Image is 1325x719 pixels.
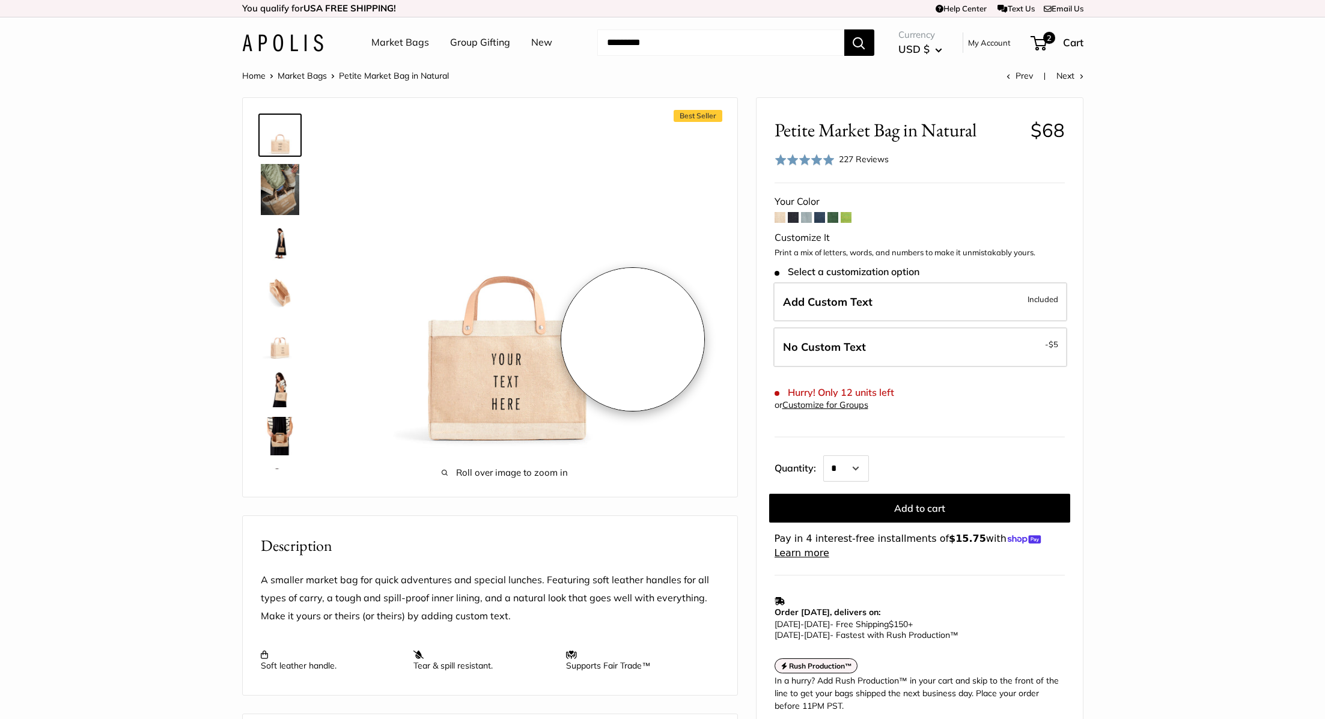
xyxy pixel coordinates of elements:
[936,4,987,13] a: Help Center
[261,571,719,625] p: A smaller market bag for quick adventures and special lunches. Featuring soft leather handles for...
[258,162,302,217] a: Petite Market Bag in Natural
[898,43,930,55] span: USD $
[898,26,942,43] span: Currency
[844,29,874,56] button: Search
[775,619,800,630] span: [DATE]
[773,327,1067,367] label: Leave Blank
[782,399,868,410] a: Customize for Groups
[775,229,1065,247] div: Customize It
[261,649,401,671] p: Soft leather handle.
[261,417,299,455] img: Petite Market Bag in Natural
[1031,118,1065,142] span: $68
[258,270,302,314] a: description_Spacious inner area with room for everything.
[339,116,671,447] img: Petite Market Bag in Natural
[1056,70,1083,81] a: Next
[261,321,299,359] img: Petite Market Bag in Natural
[775,619,1059,640] p: - Free Shipping +
[450,34,510,52] a: Group Gifting
[242,70,266,81] a: Home
[258,366,302,410] a: Petite Market Bag in Natural
[968,35,1011,50] a: My Account
[775,607,880,617] strong: Order [DATE], delivers on:
[775,630,800,640] span: [DATE]
[773,282,1067,322] label: Add Custom Text
[597,29,844,56] input: Search...
[775,630,958,640] span: - Fastest with Rush Production™
[804,619,830,630] span: [DATE]
[998,4,1034,13] a: Text Us
[898,40,942,59] button: USD $
[278,70,327,81] a: Market Bags
[800,630,804,640] span: -
[1063,36,1083,49] span: Cart
[804,630,830,640] span: [DATE]
[258,414,302,458] a: Petite Market Bag in Natural
[800,619,804,630] span: -
[1049,339,1058,349] span: $5
[258,463,302,506] a: Petite Market Bag in Natural
[303,2,396,14] strong: USA FREE SHIPPING!
[261,465,299,503] img: Petite Market Bag in Natural
[1043,32,1055,44] span: 2
[674,110,722,122] span: Best Seller
[775,193,1065,211] div: Your Color
[1032,33,1083,52] a: 2 Cart
[339,70,449,81] span: Petite Market Bag in Natural
[1007,70,1033,81] a: Prev
[775,266,919,278] span: Select a customization option
[261,534,719,557] h2: Description
[783,340,866,354] span: No Custom Text
[531,34,552,52] a: New
[371,34,429,52] a: Market Bags
[839,154,889,165] span: 227 Reviews
[1044,4,1083,13] a: Email Us
[769,494,1070,523] button: Add to cart
[775,247,1065,259] p: Print a mix of letters, words, and numbers to make it unmistakably yours.
[1028,292,1058,306] span: Included
[775,452,823,482] label: Quantity:
[889,619,908,630] span: $150
[413,649,554,671] p: Tear & spill resistant.
[242,68,449,83] nav: Breadcrumb
[775,397,868,413] div: or
[261,116,299,154] img: Petite Market Bag in Natural
[775,387,894,398] span: Hurry! Only 12 units left
[261,273,299,311] img: description_Spacious inner area with room for everything.
[789,661,852,670] strong: Rush Production™
[783,295,873,309] span: Add Custom Text
[1045,337,1058,351] span: -
[261,225,299,263] img: Petite Market Bag in Natural
[258,318,302,362] a: Petite Market Bag in Natural
[258,222,302,265] a: Petite Market Bag in Natural
[261,369,299,407] img: Petite Market Bag in Natural
[566,649,707,671] p: Supports Fair Trade™
[339,464,671,481] span: Roll over image to zoom in
[242,34,323,52] img: Apolis
[261,164,299,215] img: Petite Market Bag in Natural
[258,114,302,157] a: Petite Market Bag in Natural
[775,119,1022,141] span: Petite Market Bag in Natural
